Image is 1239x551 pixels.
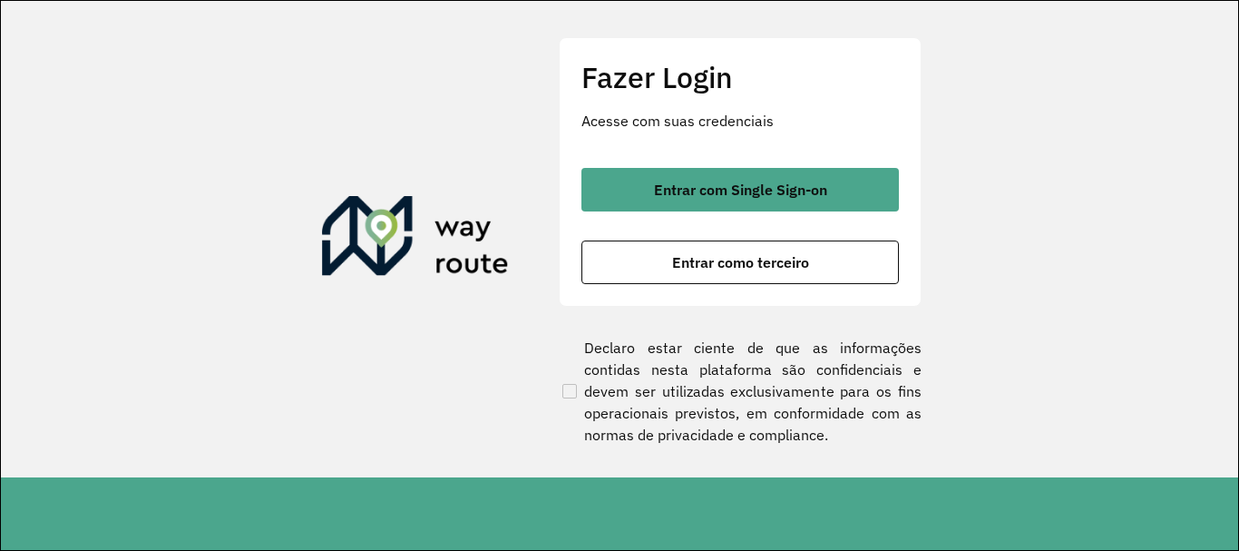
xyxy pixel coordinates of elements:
h2: Fazer Login [581,60,899,94]
label: Declaro estar ciente de que as informações contidas nesta plataforma são confidenciais e devem se... [559,337,922,446]
button: button [581,241,899,284]
img: Roteirizador AmbevTech [322,196,509,283]
span: Entrar como terceiro [672,255,809,270]
button: button [581,168,899,212]
p: Acesse com suas credenciais [581,110,899,132]
span: Entrar com Single Sign-on [654,182,827,197]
